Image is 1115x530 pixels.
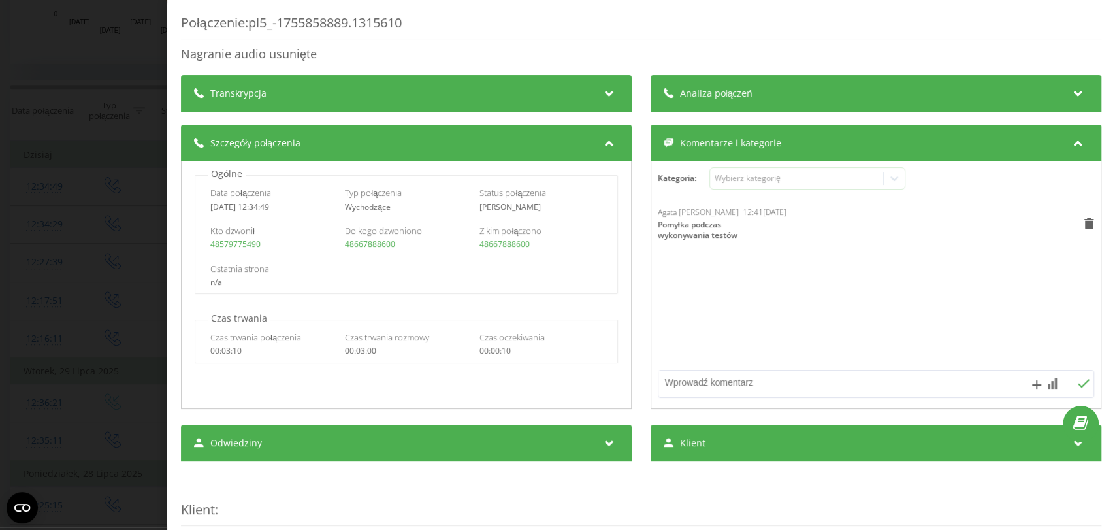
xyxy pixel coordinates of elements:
span: Odwiedziny [210,437,262,450]
span: Kto dzwonił [210,225,255,237]
span: Typ połączenia [345,187,402,199]
h4: Kategoria : [658,174,709,183]
div: : [181,474,1101,526]
span: Analiza połączeń [680,87,753,100]
span: Czas trwania połączenia [210,331,301,343]
span: Klient [181,501,215,518]
div: Wybierz kategorię [715,173,878,184]
div: Połączenie : pl5_-1755858889.1315610 [181,14,1101,39]
span: Klient [680,437,705,450]
span: Ostatnia strona [210,263,269,274]
p: Czas trwania [208,312,270,325]
div: Nagranie audio usunięte [181,46,1101,62]
div: 00:00:10 [479,346,602,356]
span: Czas oczekiwania [479,331,545,343]
div: Pomyłka podczas wykonywania testów [658,220,774,240]
span: Agata [PERSON_NAME] [658,207,739,218]
button: Open CMP widget [7,492,38,523]
div: 00:03:10 [210,346,333,356]
span: Do kogo dzwoniono [345,225,422,237]
span: Wychodzące [345,201,391,212]
span: [PERSON_NAME] [479,201,541,212]
div: 12:41[DATE] [743,208,786,217]
a: 48667888600 [479,239,530,250]
p: Ogólne [208,167,246,180]
span: Szczegóły połączenia [210,137,300,150]
span: Czas trwania rozmowy [345,331,429,343]
span: Data połączenia [210,187,271,199]
div: [DATE] 12:34:49 [210,203,333,212]
span: Z kim połączono [479,225,541,237]
a: 48579775490 [210,239,261,250]
span: Komentarze i kategorie [680,137,781,150]
div: n/a [210,278,602,287]
span: Status połączenia [479,187,546,199]
span: Transkrypcja [210,87,267,100]
div: 00:03:00 [345,346,468,356]
a: 48667888600 [345,239,395,250]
